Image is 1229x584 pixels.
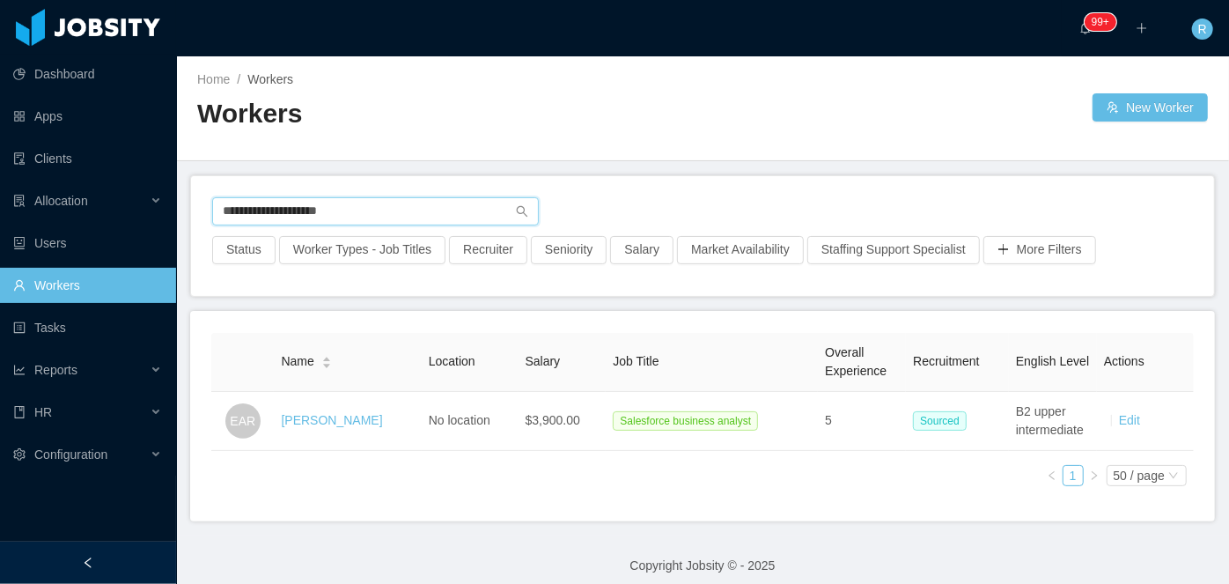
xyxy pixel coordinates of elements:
li: Next Page [1084,465,1105,486]
i: icon: right [1089,470,1100,481]
a: 1 [1063,466,1083,485]
span: $3,900.00 [526,413,580,427]
span: Overall Experience [825,345,887,378]
span: R [1198,18,1207,40]
li: 1 [1063,465,1084,486]
button: icon: plusMore Filters [983,236,1096,264]
span: EAR [230,403,255,439]
i: icon: caret-down [321,361,331,366]
i: icon: line-chart [13,364,26,376]
a: icon: userWorkers [13,268,162,303]
button: icon: usergroup-addNew Worker [1093,93,1208,122]
li: Previous Page [1041,465,1063,486]
div: 50 / page [1114,466,1165,485]
td: 5 [818,392,906,451]
sup: 248 [1085,13,1116,31]
span: Recruitment [913,354,979,368]
i: icon: solution [13,195,26,207]
h2: Workers [197,96,703,132]
span: Job Title [613,354,659,368]
a: Sourced [913,413,974,427]
span: Workers [247,72,293,86]
button: Worker Types - Job Titles [279,236,445,264]
span: / [237,72,240,86]
span: Reports [34,363,77,377]
button: Seniority [531,236,607,264]
i: icon: setting [13,448,26,461]
td: No location [422,392,519,451]
i: icon: plus [1136,22,1148,34]
span: Salesforce business analyst [613,411,758,431]
i: icon: book [13,406,26,418]
a: icon: robotUsers [13,225,162,261]
a: icon: appstoreApps [13,99,162,134]
span: HR [34,405,52,419]
div: Sort [321,354,332,366]
span: Sourced [913,411,967,431]
button: Salary [610,236,673,264]
span: Allocation [34,194,88,208]
i: icon: caret-up [321,355,331,360]
button: Recruiter [449,236,527,264]
a: [PERSON_NAME] [281,413,382,427]
span: Salary [526,354,561,368]
i: icon: down [1168,470,1179,483]
span: Actions [1104,354,1144,368]
button: Status [212,236,276,264]
button: Market Availability [677,236,804,264]
a: Home [197,72,230,86]
i: icon: bell [1079,22,1092,34]
span: English Level [1016,354,1089,368]
span: Name [281,352,313,371]
a: icon: pie-chartDashboard [13,56,162,92]
span: Configuration [34,447,107,462]
a: Edit [1119,413,1140,427]
span: Location [429,354,475,368]
a: icon: auditClients [13,141,162,176]
i: icon: left [1047,470,1057,481]
button: Staffing Support Specialist [807,236,980,264]
td: B2 upper intermediate [1009,392,1097,451]
a: icon: profileTasks [13,310,162,345]
i: icon: search [516,205,528,218]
